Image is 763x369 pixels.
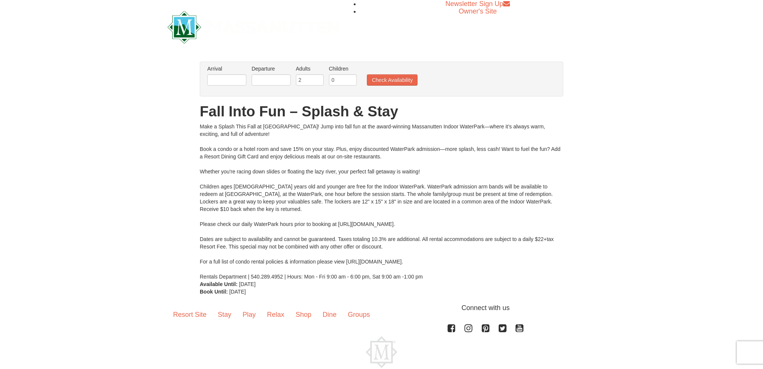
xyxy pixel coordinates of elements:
[367,74,418,86] button: Check Availability
[290,303,317,326] a: Shop
[207,65,246,72] label: Arrival
[296,65,324,72] label: Adults
[342,303,375,326] a: Groups
[167,17,339,35] a: Massanutten Resort
[212,303,237,326] a: Stay
[200,281,238,287] strong: Available Until:
[317,303,342,326] a: Dine
[252,65,291,72] label: Departure
[200,289,228,295] strong: Book Until:
[200,123,563,280] div: Make a Splash This Fall at [GEOGRAPHIC_DATA]! Jump into fall fun at the award-winning Massanutten...
[366,336,397,368] img: Massanutten Resort Logo
[239,281,256,287] span: [DATE]
[167,303,212,326] a: Resort Site
[167,11,339,44] img: Massanutten Resort Logo
[167,303,596,313] p: Connect with us
[459,8,497,15] a: Owner's Site
[237,303,261,326] a: Play
[261,303,290,326] a: Relax
[329,65,357,72] label: Children
[200,104,563,119] h1: Fall Into Fun – Splash & Stay
[229,289,246,295] span: [DATE]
